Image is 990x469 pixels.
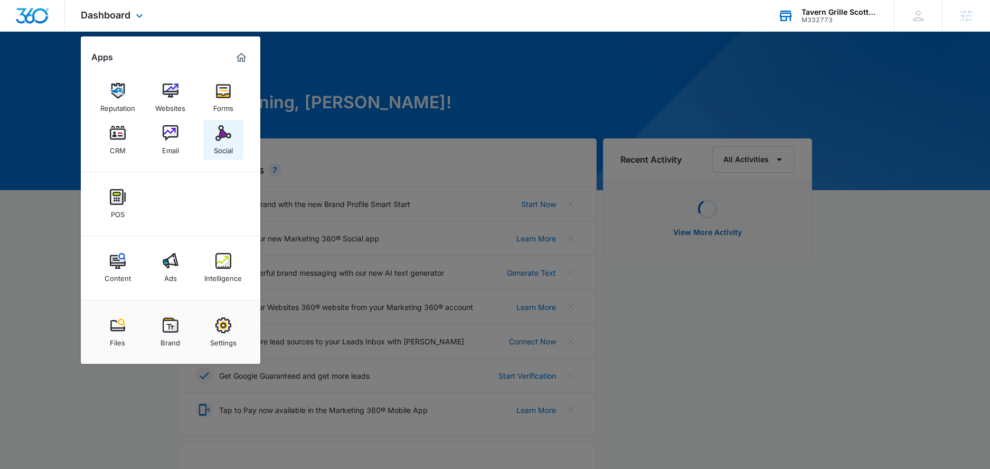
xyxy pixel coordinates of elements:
div: Domain Overview [40,62,95,69]
div: Intelligence [204,269,242,283]
a: Forms [203,78,243,118]
h2: Apps [91,52,113,62]
img: website_grey.svg [17,27,25,36]
a: Content [98,248,138,288]
div: Email [162,141,179,155]
div: POS [111,205,125,219]
img: tab_domain_overview_orange.svg [29,61,37,70]
div: Keywords by Traffic [117,62,178,69]
a: Websites [150,78,191,118]
div: CRM [110,141,126,155]
a: Ads [150,248,191,288]
div: Files [110,333,125,347]
a: POS [98,184,138,224]
div: Content [105,269,131,283]
img: logo_orange.svg [17,17,25,25]
a: Settings [203,312,243,352]
span: Dashboard [81,10,130,21]
div: Social [214,141,233,155]
a: Reputation [98,78,138,118]
a: CRM [98,120,138,160]
div: Settings [210,333,237,347]
div: Brand [161,333,180,347]
div: Forms [213,99,233,112]
a: Marketing 360® Dashboard [233,49,250,66]
a: Intelligence [203,248,243,288]
div: v 4.0.25 [30,17,52,25]
div: Ads [164,269,177,283]
a: Files [98,312,138,352]
div: Websites [155,99,185,112]
div: account id [802,16,879,24]
div: Reputation [100,99,135,112]
a: Email [150,120,191,160]
a: Social [203,120,243,160]
a: Brand [150,312,191,352]
div: Domain: [DOMAIN_NAME] [27,27,116,36]
img: tab_keywords_by_traffic_grey.svg [105,61,114,70]
div: account name [802,8,879,16]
